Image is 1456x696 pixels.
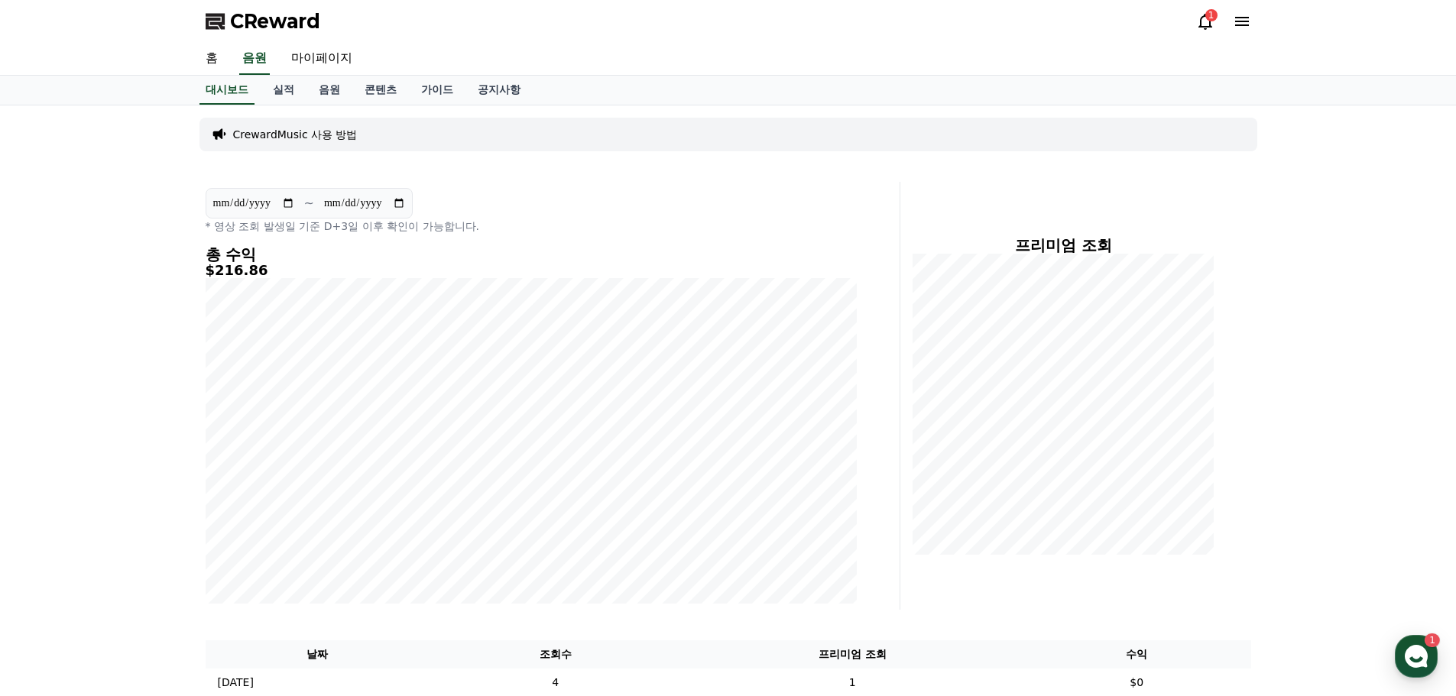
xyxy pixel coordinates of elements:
[155,484,161,496] span: 1
[230,9,320,34] span: CReward
[206,246,857,263] h4: 총 수익
[206,640,430,668] th: 날짜
[465,76,533,105] a: 공지사항
[48,507,57,520] span: 홈
[140,508,158,520] span: 대화
[199,76,255,105] a: 대시보드
[5,484,101,523] a: 홈
[233,127,358,142] a: CrewardMusic 사용 방법
[429,640,682,668] th: 조회수
[306,76,352,105] a: 음원
[1023,640,1251,668] th: 수익
[352,76,409,105] a: 콘텐츠
[682,640,1023,668] th: 프리미엄 조회
[304,194,314,212] p: ~
[218,675,254,691] p: [DATE]
[1196,12,1214,31] a: 1
[206,219,857,234] p: * 영상 조회 발생일 기준 D+3일 이후 확인이 가능합니다.
[236,507,255,520] span: 설정
[197,484,293,523] a: 설정
[101,484,197,523] a: 1대화
[193,43,230,75] a: 홈
[206,9,320,34] a: CReward
[239,43,270,75] a: 음원
[409,76,465,105] a: 가이드
[261,76,306,105] a: 실적
[206,263,857,278] h5: $216.86
[279,43,365,75] a: 마이페이지
[1205,9,1218,21] div: 1
[913,237,1214,254] h4: 프리미엄 조회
